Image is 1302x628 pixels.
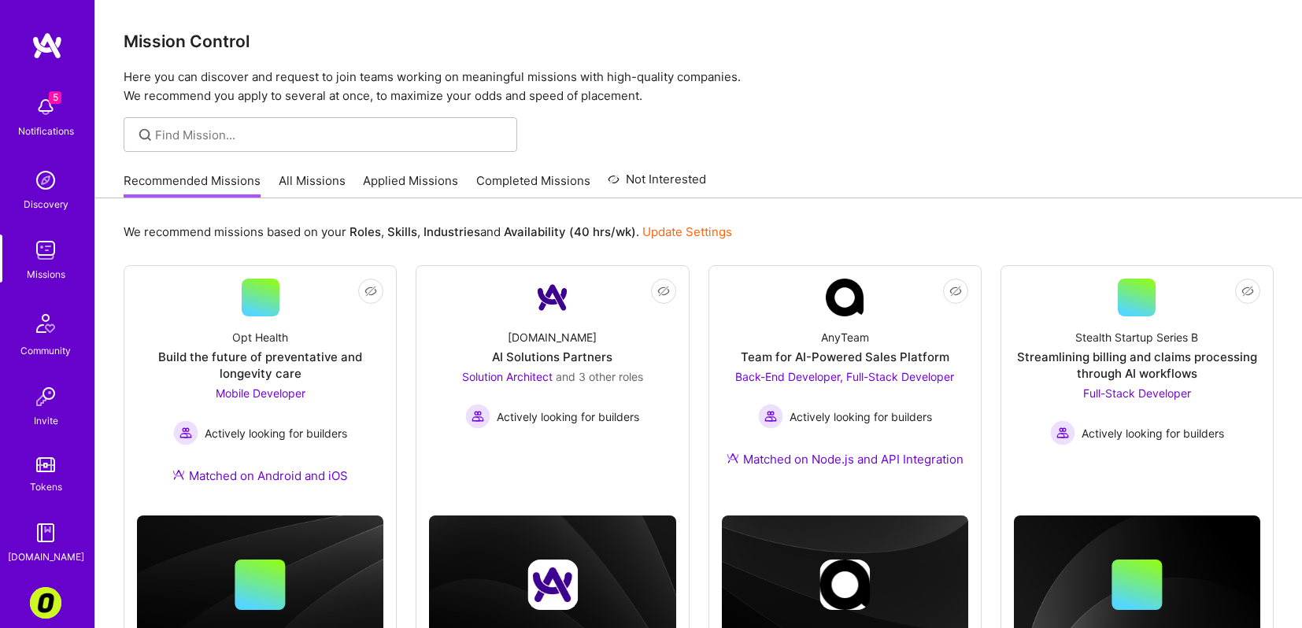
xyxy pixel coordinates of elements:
div: Community [20,342,71,359]
i: icon EyeClosed [949,285,962,297]
b: Roles [350,224,381,239]
a: Company Logo[DOMAIN_NAME]AI Solutions PartnersSolution Architect and 3 other rolesActively lookin... [429,279,675,460]
div: Tokens [30,478,62,495]
div: [DOMAIN_NAME] [508,329,597,345]
a: Applied Missions [363,172,458,198]
div: Invite [34,412,58,429]
span: Actively looking for builders [497,408,639,425]
b: Skills [387,224,417,239]
a: Not Interested [608,170,706,198]
span: and 3 other roles [556,370,643,383]
div: Matched on Node.js and API Integration [727,451,964,467]
b: Industries [424,224,480,239]
a: Corner3: Building an AI User Researcher [26,587,65,619]
img: Company logo [527,560,578,610]
a: Stealth Startup Series BStreamlining billing and claims processing through AI workflowsFull-Stack... [1014,279,1260,460]
img: bell [30,91,61,123]
span: Actively looking for builders [205,425,347,441]
img: Actively looking for builders [1050,420,1075,445]
i: icon EyeClosed [364,285,377,297]
a: Recommended Missions [124,172,261,198]
div: AI Solutions Partners [492,349,612,365]
div: Discovery [24,196,68,212]
span: Actively looking for builders [1082,425,1224,441]
img: Company Logo [534,279,571,316]
span: Back-End Developer, Full-Stack Developer [735,370,954,383]
div: Missions [27,266,65,283]
div: [DOMAIN_NAME] [8,549,84,565]
img: Community [27,305,65,342]
div: AnyTeam [821,329,869,345]
a: Completed Missions [476,172,590,198]
img: Ateam Purple Icon [172,468,185,481]
p: Here you can discover and request to join teams working on meaningful missions with high-quality ... [124,68,1274,105]
a: Opt HealthBuild the future of preventative and longevity careMobile Developer Actively looking fo... [137,279,383,503]
span: 5 [49,91,61,104]
img: guide book [30,517,61,549]
span: Actively looking for builders [790,408,932,425]
span: Full-Stack Developer [1083,386,1191,400]
div: Build the future of preventative and longevity care [137,349,383,382]
span: Solution Architect [462,370,553,383]
div: Streamlining billing and claims processing through AI workflows [1014,349,1260,382]
div: Opt Health [232,329,288,345]
i: icon EyeClosed [657,285,670,297]
img: Actively looking for builders [173,420,198,445]
img: Corner3: Building an AI User Researcher [30,587,61,619]
div: Matched on Android and iOS [172,467,348,484]
input: Find Mission... [155,127,505,143]
b: Availability (40 hrs/wk) [504,224,636,239]
div: Stealth Startup Series B [1075,329,1198,345]
h3: Mission Control [124,31,1274,51]
a: Company LogoAnyTeamTeam for AI-Powered Sales PlatformBack-End Developer, Full-Stack Developer Act... [722,279,968,486]
img: Company Logo [826,279,864,316]
div: Team for AI-Powered Sales Platform [741,349,949,365]
img: discovery [30,164,61,196]
img: Actively looking for builders [758,404,783,429]
img: Ateam Purple Icon [727,452,739,464]
div: Notifications [18,123,74,139]
p: We recommend missions based on your , , and . [124,223,732,240]
img: Actively looking for builders [465,404,490,429]
i: icon EyeClosed [1241,285,1254,297]
a: Update Settings [642,224,732,239]
img: teamwork [30,235,61,266]
img: Company logo [819,560,870,610]
img: logo [31,31,63,60]
span: Mobile Developer [216,386,305,400]
a: All Missions [279,172,346,198]
img: tokens [36,457,55,472]
i: icon SearchGrey [136,126,154,144]
img: Invite [30,381,61,412]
